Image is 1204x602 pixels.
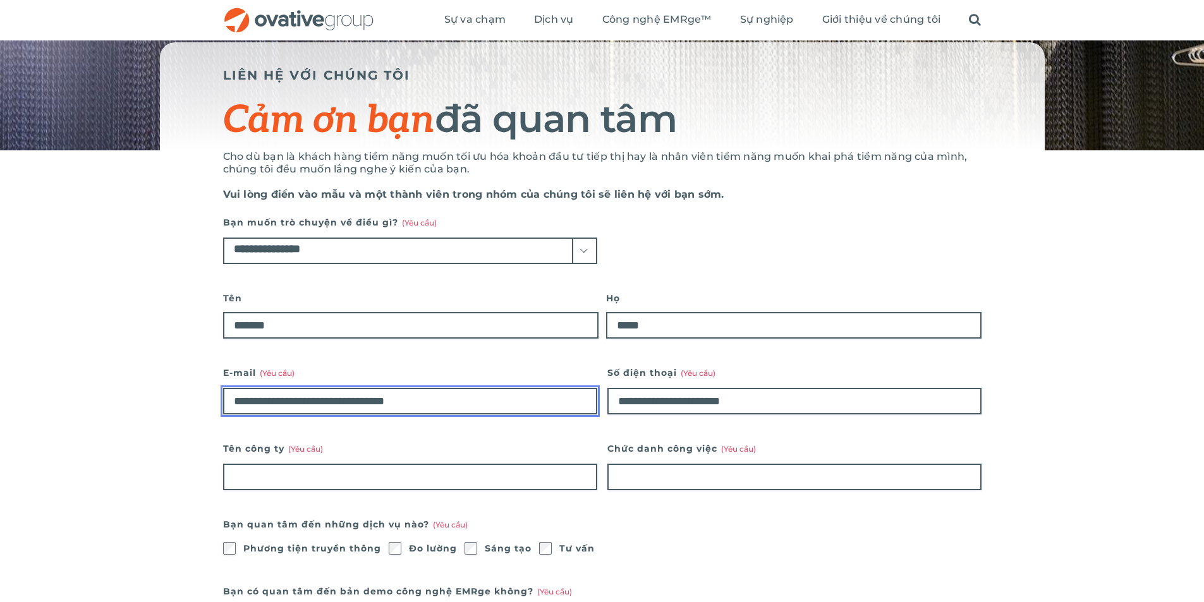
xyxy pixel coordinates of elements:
a: Giới thiệu về chúng tôi [822,13,941,27]
a: Dịch vụ [534,13,574,27]
font: Công nghệ EMRge™ [602,13,712,25]
font: (Yêu cầu) [402,218,437,227]
font: Tư vấn [559,543,595,554]
font: Vui lòng điền vào mẫu và một thành viên trong nhóm của chúng tôi sẽ liên hệ với bạn sớm. [223,188,724,200]
font: (Yêu cầu) [288,444,323,454]
font: Cảm ơn bạn [223,98,435,143]
font: Chức danh công việc [607,443,717,454]
a: Sự nghiệp [740,13,794,27]
font: (Yêu cầu) [721,444,756,454]
font: Sự nghiệp [740,13,794,25]
font: Họ [606,292,620,304]
font: Bạn có quan tâm đến bản demo công nghệ EMRge không? [223,586,533,597]
font: (Yêu cầu) [260,368,295,378]
a: Sự va chạm [444,13,506,27]
font: Giới thiệu về chúng tôi [822,13,941,25]
a: OG_Full_horizontal_RGB [223,6,375,18]
font: (Yêu cầu) [433,520,468,529]
font: Phương tiện truyền thông [243,543,381,554]
font: E-mail [223,367,256,378]
font: Dịch vụ [534,13,574,25]
font: (Yêu cầu) [537,587,572,596]
font: Sáng tạo [485,543,532,554]
a: Công nghệ EMRge™ [602,13,712,27]
font: (Yêu cầu) [681,368,715,378]
a: Tìm kiếm [969,13,981,27]
font: Tên công ty [223,443,284,454]
font: Đo lường [409,543,457,554]
font: đã quan tâm [435,95,677,141]
font: Tên [223,292,242,304]
font: Sự va chạm [444,13,506,25]
font: Cho dù bạn là khách hàng tiềm năng muốn tối ưu hóa khoản đầu tư tiếp thị hay là nhân viên tiềm nă... [223,150,968,175]
font: Bạn quan tâm đến những dịch vụ nào? [223,519,429,530]
font: Số điện thoại [607,367,677,378]
font: Bạn muốn trò chuyện về điều gì? [223,217,398,228]
font: LIÊN HỆ VỚI CHÚNG TÔI [223,68,411,83]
